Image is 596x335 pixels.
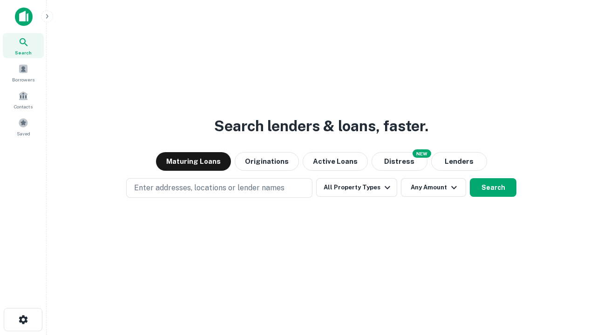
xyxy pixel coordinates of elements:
[3,87,44,112] a: Contacts
[12,76,34,83] span: Borrowers
[303,152,368,171] button: Active Loans
[549,261,596,305] iframe: Chat Widget
[156,152,231,171] button: Maturing Loans
[401,178,466,197] button: Any Amount
[214,115,428,137] h3: Search lenders & loans, faster.
[3,33,44,58] a: Search
[372,152,427,171] button: Search distressed loans with lien and other non-mortgage details.
[413,149,431,158] div: NEW
[15,49,32,56] span: Search
[235,152,299,171] button: Originations
[17,130,30,137] span: Saved
[3,60,44,85] a: Borrowers
[431,152,487,171] button: Lenders
[3,114,44,139] a: Saved
[15,7,33,26] img: capitalize-icon.png
[126,178,312,198] button: Enter addresses, locations or lender names
[134,182,284,194] p: Enter addresses, locations or lender names
[316,178,397,197] button: All Property Types
[14,103,33,110] span: Contacts
[470,178,516,197] button: Search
